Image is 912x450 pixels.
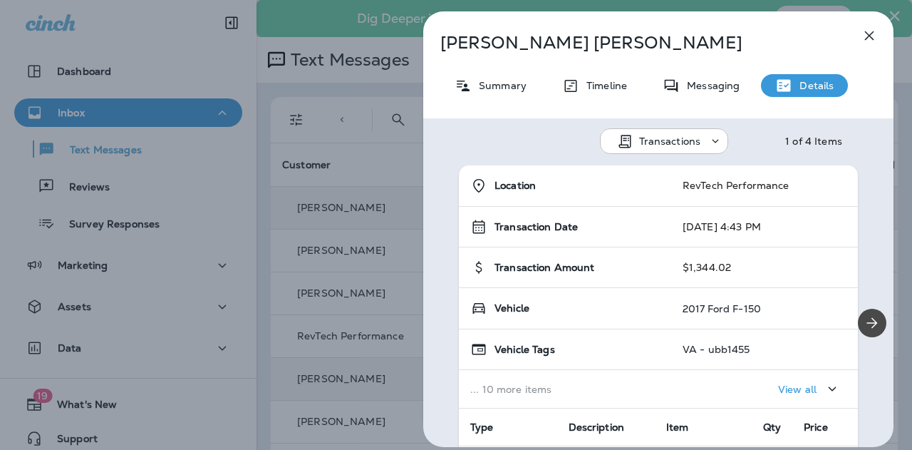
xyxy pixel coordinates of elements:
[804,421,828,434] span: Price
[671,165,858,207] td: RevTech Performance
[671,247,858,288] td: $1,344.02
[680,80,740,91] p: Messaging
[858,309,886,337] button: Next
[494,180,536,192] span: Location
[763,421,781,434] span: Qty
[671,207,858,247] td: [DATE] 4:43 PM
[569,421,625,434] span: Description
[683,344,750,355] p: VA - ubb1455
[772,376,846,402] button: View all
[792,80,834,91] p: Details
[666,421,689,434] span: Item
[494,262,595,274] span: Transaction Amount
[494,344,555,356] span: Vehicle Tags
[494,302,529,315] span: Vehicle
[470,384,660,395] p: ... 10 more items
[472,80,527,91] p: Summary
[470,421,494,434] span: Type
[778,384,817,395] p: View all
[494,221,578,233] span: Transaction Date
[639,135,701,147] p: Transactions
[785,135,842,147] div: 1 of 4 Items
[579,80,627,91] p: Timeline
[683,303,761,315] p: 2017 Ford F-150
[440,33,829,53] p: [PERSON_NAME] [PERSON_NAME]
